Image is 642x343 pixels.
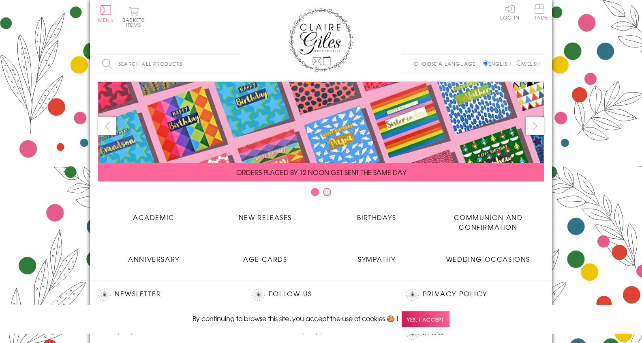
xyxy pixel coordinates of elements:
span: Age Cards [243,254,287,264]
a: Privacy Policy [423,289,487,300]
span: Sympathy [358,254,396,264]
a: Wedding Occasions [432,248,544,264]
label: Welsh [517,60,540,67]
span: Anniversary [128,254,180,264]
span: Academic [133,212,175,222]
button: Carousel Page 2 [323,188,331,196]
div: Carousel Pagination [98,188,544,200]
span: ORDERS PLACED BY 12 NOON GET SENT THE SAME DAY [236,167,406,177]
a: Academic [98,206,210,222]
input: Search all products [98,55,240,73]
span: Communion and Confirmation [454,212,523,232]
input: English [483,60,488,66]
a: Sympathy [321,248,432,264]
span: Yes, I accept [402,311,449,327]
input: Welsh [517,60,522,66]
h2: Follow Us [252,289,390,301]
input: Search [232,55,240,73]
button: prev [98,117,116,135]
span: Birthdays [357,212,396,222]
a: Trade [531,4,548,22]
a: Blog [423,328,444,339]
a: New Releases [210,206,321,222]
h2: Newsletter [98,289,236,301]
span: 0 items [126,16,145,28]
img: Claire Giles Greetings Cards [289,8,353,72]
a: Communion and Confirmation [432,206,544,232]
span: New Releases [239,212,292,222]
button: Carousel Page 1 (Current Slide) [311,188,319,196]
a: Anniversary [98,248,210,264]
span: Wedding Occasions [446,254,530,264]
a: Age Cards [210,248,321,264]
label: English [483,60,515,67]
a: Log In [500,4,520,20]
button: Basket0 items [122,6,145,27]
p: Choose a language: [414,60,481,67]
a: Birthdays [321,206,432,222]
span: Trade [531,4,548,20]
span: Menu [98,16,114,24]
button: Menu [98,5,114,22]
button: next [526,117,544,135]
